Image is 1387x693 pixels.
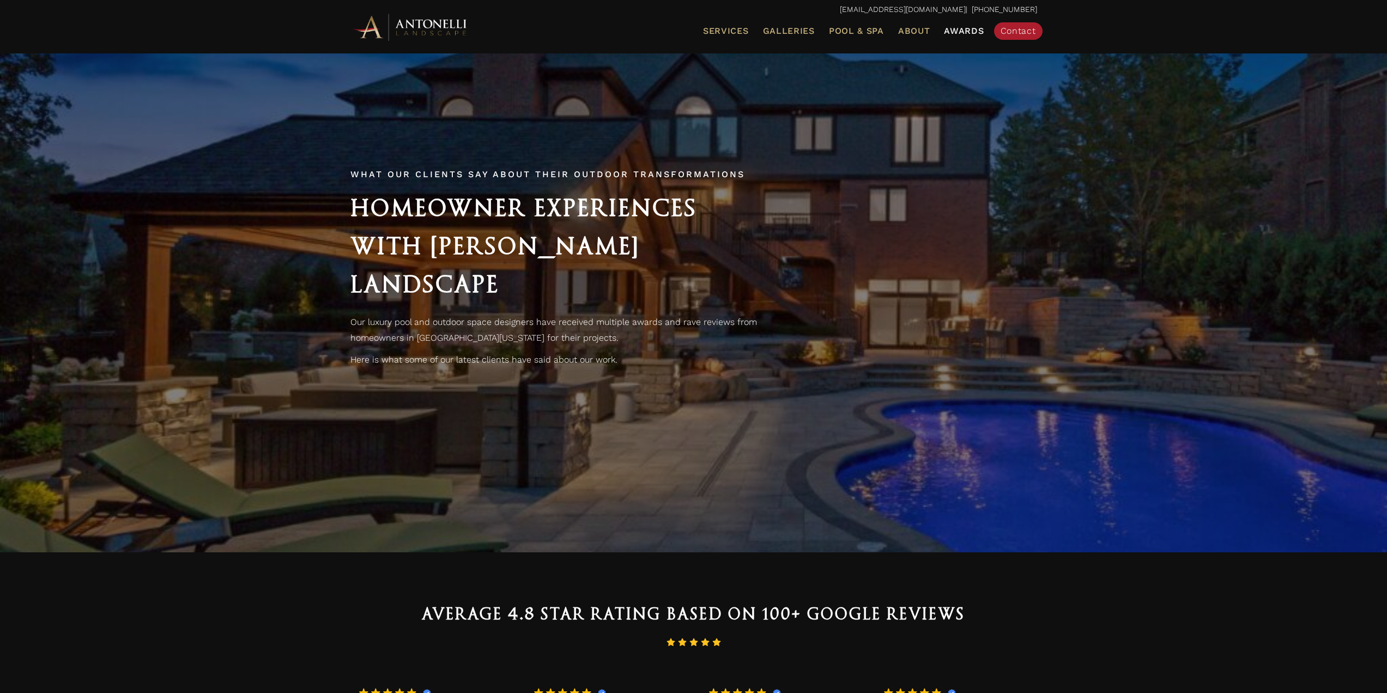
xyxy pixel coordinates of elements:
[703,27,749,35] span: Services
[994,22,1043,40] a: Contact
[763,26,815,36] span: Galleries
[894,24,935,38] a: About
[350,3,1037,17] p: | [PHONE_NUMBER]
[699,24,753,38] a: Services
[898,27,930,35] span: About
[350,194,697,298] span: Homeowner Experiences With [PERSON_NAME] Landscape
[350,169,745,179] span: What Our Clients Say About Their Outdoor Transformations
[825,24,888,38] a: Pool & Spa
[422,605,965,623] span: Average 4.8 Star Rating Based on 100+ Google Reviews
[840,5,966,14] a: [EMAIL_ADDRESS][DOMAIN_NAME]
[667,638,721,647] img: Rating 5 Stars
[829,26,884,36] span: Pool & Spa
[1001,26,1036,36] span: Contact
[759,24,819,38] a: Galleries
[350,12,470,42] img: Antonelli Horizontal Logo
[350,314,776,346] p: Our luxury pool and outdoor space designers have received multiple awards and rave reviews from h...
[944,26,984,36] span: Awards
[940,24,988,38] a: Awards
[350,352,776,368] p: Here is what some of our latest clients have said about our work.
